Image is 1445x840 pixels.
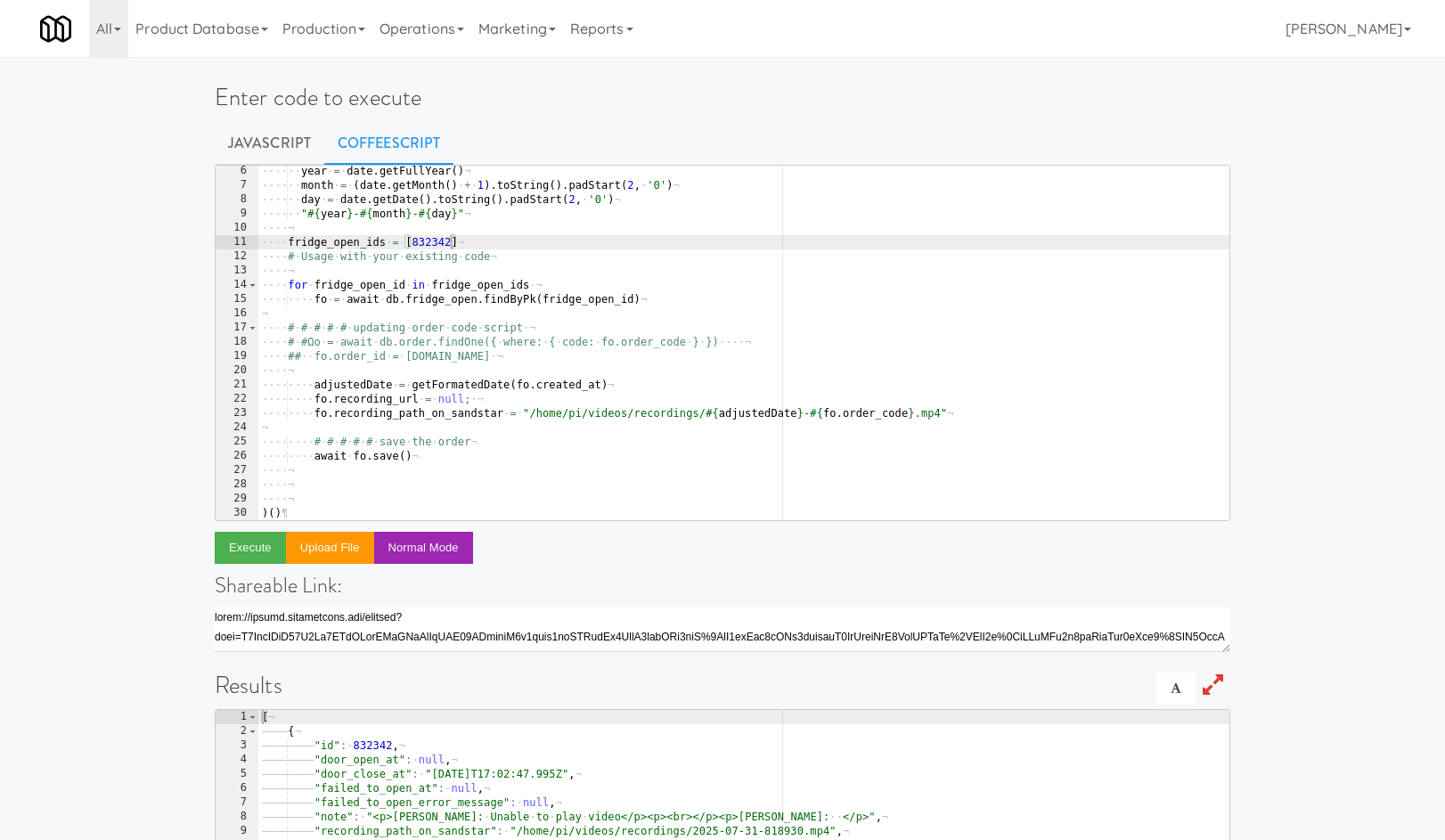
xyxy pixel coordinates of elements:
a: Javascript [215,121,324,166]
a: CoffeeScript [324,121,453,166]
div: 12 [216,249,258,264]
div: 7 [216,178,258,192]
div: 3 [216,738,258,753]
div: 14 [216,278,258,292]
div: 6 [216,781,258,795]
div: 8 [216,192,258,207]
div: 8 [216,810,258,824]
h1: Results [215,673,1230,698]
div: 25 [216,435,258,449]
div: 19 [216,349,258,363]
div: 22 [216,392,258,406]
div: 10 [216,221,258,235]
div: 7 [216,795,258,810]
div: 27 [216,463,258,477]
div: 9 [216,824,258,838]
div: 21 [216,378,258,392]
button: Execute [215,532,286,564]
div: 20 [216,363,258,378]
div: 11 [216,235,258,249]
div: 16 [216,306,258,321]
img: Micromart [40,13,71,45]
button: Normal Mode [374,532,473,564]
div: 30 [216,506,258,520]
button: Upload file [286,532,374,564]
div: 26 [216,449,258,463]
div: 13 [216,264,258,278]
div: 1 [216,710,258,724]
div: 23 [216,406,258,420]
div: 28 [216,477,258,492]
h4: Shareable Link: [215,574,1230,597]
div: 6 [216,164,258,178]
div: 18 [216,335,258,349]
div: 4 [216,753,258,767]
div: 2 [216,724,258,738]
div: 15 [216,292,258,306]
textarea: lorem://ipsumd.sitametcons.adi/elitsed?doei=T7IncIDiD57U2La7ETdOLorEMaGNaAlIqUAE09ADminiM6v1quis1... [215,608,1230,652]
h1: Enter code to execute [215,85,1230,110]
div: 29 [216,492,258,506]
div: 5 [216,767,258,781]
div: 17 [216,321,258,335]
div: 24 [216,420,258,435]
div: 9 [216,207,258,221]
